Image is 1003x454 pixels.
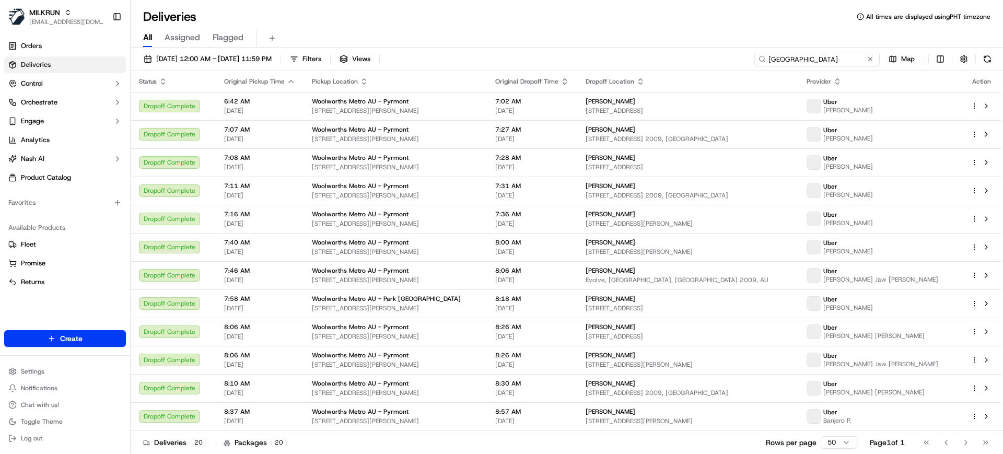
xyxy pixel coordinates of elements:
[143,437,206,448] div: Deliveries
[495,332,569,341] span: [DATE]
[495,408,569,416] span: 8:57 AM
[4,194,126,211] div: Favorites
[21,277,44,287] span: Returns
[4,56,126,73] a: Deliveries
[586,276,790,284] span: Evolve, [GEOGRAPHIC_DATA], [GEOGRAPHIC_DATA] 2009, AU
[312,107,479,115] span: [STREET_ADDRESS][PERSON_NAME]
[312,163,479,171] span: [STREET_ADDRESS][PERSON_NAME]
[224,332,295,341] span: [DATE]
[586,191,790,200] span: [STREET_ADDRESS] 2009, [GEOGRAPHIC_DATA]
[156,54,272,64] span: [DATE] 12:00 AM - [DATE] 11:59 PM
[21,417,63,426] span: Toggle Theme
[586,323,635,331] span: [PERSON_NAME]
[586,238,635,247] span: [PERSON_NAME]
[586,360,790,369] span: [STREET_ADDRESS][PERSON_NAME]
[312,360,479,369] span: [STREET_ADDRESS][PERSON_NAME]
[4,330,126,347] button: Create
[224,360,295,369] span: [DATE]
[4,94,126,111] button: Orchestrate
[586,351,635,359] span: [PERSON_NAME]
[823,106,873,114] span: [PERSON_NAME]
[312,125,409,134] span: Woolworths Metro AU - Pyrmont
[766,437,817,448] p: Rows per page
[495,266,569,275] span: 8:06 AM
[823,408,837,416] span: Uber
[866,13,990,21] span: All times are displayed using PHT timezone
[224,135,295,143] span: [DATE]
[495,248,569,256] span: [DATE]
[29,7,60,18] button: MILKRUN
[224,351,295,359] span: 8:06 AM
[312,219,479,228] span: [STREET_ADDRESS][PERSON_NAME]
[352,54,370,64] span: Views
[901,54,915,64] span: Map
[586,417,790,425] span: [STREET_ADDRESS][PERSON_NAME]
[586,154,635,162] span: [PERSON_NAME]
[312,276,479,284] span: [STREET_ADDRESS][PERSON_NAME]
[312,332,479,341] span: [STREET_ADDRESS][PERSON_NAME]
[224,154,295,162] span: 7:08 AM
[224,408,295,416] span: 8:37 AM
[21,401,59,409] span: Chat with us!
[213,31,243,44] span: Flagged
[823,239,837,247] span: Uber
[495,182,569,190] span: 7:31 AM
[21,117,44,126] span: Engage
[224,304,295,312] span: [DATE]
[312,266,409,275] span: Woolworths Metro AU - Pyrmont
[823,380,837,388] span: Uber
[60,333,83,344] span: Create
[823,126,837,134] span: Uber
[312,77,358,86] span: Pickup Location
[4,255,126,272] button: Promise
[312,417,479,425] span: [STREET_ADDRESS][PERSON_NAME]
[312,379,409,388] span: Woolworths Metro AU - Pyrmont
[224,210,295,218] span: 7:16 AM
[823,182,837,191] span: Uber
[586,135,790,143] span: [STREET_ADDRESS] 2009, [GEOGRAPHIC_DATA]
[312,182,409,190] span: Woolworths Metro AU - Pyrmont
[8,277,122,287] a: Returns
[4,431,126,446] button: Log out
[21,98,57,107] span: Orchestrate
[8,8,25,25] img: MILKRUN
[586,125,635,134] span: [PERSON_NAME]
[8,259,122,268] a: Promise
[224,266,295,275] span: 7:46 AM
[495,323,569,331] span: 8:26 AM
[870,437,905,448] div: Page 1 of 1
[8,240,122,249] a: Fleet
[586,210,635,218] span: [PERSON_NAME]
[4,236,126,253] button: Fleet
[495,238,569,247] span: 8:00 AM
[224,191,295,200] span: [DATE]
[823,267,837,275] span: Uber
[312,323,409,331] span: Woolworths Metro AU - Pyrmont
[224,238,295,247] span: 7:40 AM
[884,52,919,66] button: Map
[29,18,104,26] button: [EMAIL_ADDRESS][DOMAIN_NAME]
[823,247,873,255] span: [PERSON_NAME]
[21,173,71,182] span: Product Catalog
[21,384,57,392] span: Notifications
[312,210,409,218] span: Woolworths Metro AU - Pyrmont
[21,367,44,376] span: Settings
[495,304,569,312] span: [DATE]
[495,97,569,106] span: 7:02 AM
[271,438,287,447] div: 20
[4,169,126,186] a: Product Catalog
[312,248,479,256] span: [STREET_ADDRESS][PERSON_NAME]
[823,219,873,227] span: [PERSON_NAME]
[823,162,873,171] span: [PERSON_NAME]
[224,97,295,106] span: 6:42 AM
[495,295,569,303] span: 8:18 AM
[224,248,295,256] span: [DATE]
[143,31,152,44] span: All
[823,360,938,368] span: [PERSON_NAME] Jaw [PERSON_NAME]
[586,332,790,341] span: [STREET_ADDRESS]
[224,163,295,171] span: [DATE]
[4,381,126,395] button: Notifications
[165,31,200,44] span: Assigned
